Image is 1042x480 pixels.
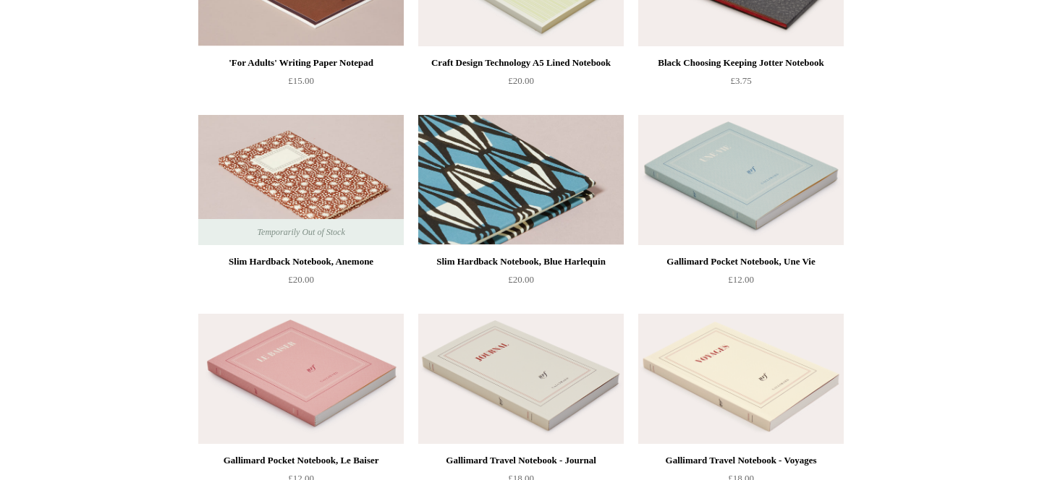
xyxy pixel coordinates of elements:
[288,274,314,285] span: £20.00
[242,219,359,245] span: Temporarily Out of Stock
[508,75,534,86] span: £20.00
[288,75,314,86] span: £15.00
[638,54,844,113] a: Black Choosing Keeping Jotter Notebook £3.75
[638,115,844,245] a: Gallimard Pocket Notebook, Une Vie Gallimard Pocket Notebook, Une Vie
[422,452,620,469] div: Gallimard Travel Notebook - Journal
[418,314,624,444] a: Gallimard Travel Notebook - Journal Gallimard Travel Notebook - Journal
[418,115,624,245] a: Slim Hardback Notebook, Blue Harlequin Slim Hardback Notebook, Blue Harlequin
[638,314,844,444] a: Gallimard Travel Notebook - Voyages Gallimard Travel Notebook - Voyages
[422,253,620,270] div: Slim Hardback Notebook, Blue Harlequin
[638,314,844,444] img: Gallimard Travel Notebook - Voyages
[198,253,404,312] a: Slim Hardback Notebook, Anemone £20.00
[198,115,404,245] a: Slim Hardback Notebook, Anemone Slim Hardback Notebook, Anemone Temporarily Out of Stock
[728,274,754,285] span: £12.00
[202,452,400,469] div: Gallimard Pocket Notebook, Le Baiser
[202,54,400,72] div: 'For Adults' Writing Paper Notepad
[198,314,404,444] a: Gallimard Pocket Notebook, Le Baiser Gallimard Pocket Notebook, Le Baiser
[198,54,404,113] a: 'For Adults' Writing Paper Notepad £15.00
[418,54,624,113] a: Craft Design Technology A5 Lined Notebook £20.00
[198,314,404,444] img: Gallimard Pocket Notebook, Le Baiser
[198,115,404,245] img: Slim Hardback Notebook, Anemone
[642,452,840,469] div: Gallimard Travel Notebook - Voyages
[638,115,844,245] img: Gallimard Pocket Notebook, Une Vie
[730,75,751,86] span: £3.75
[422,54,620,72] div: Craft Design Technology A5 Lined Notebook
[638,253,844,312] a: Gallimard Pocket Notebook, Une Vie £12.00
[418,115,624,245] img: Slim Hardback Notebook, Blue Harlequin
[508,274,534,285] span: £20.00
[642,253,840,270] div: Gallimard Pocket Notebook, Une Vie
[642,54,840,72] div: Black Choosing Keeping Jotter Notebook
[418,253,624,312] a: Slim Hardback Notebook, Blue Harlequin £20.00
[202,253,400,270] div: Slim Hardback Notebook, Anemone
[418,314,624,444] img: Gallimard Travel Notebook - Journal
